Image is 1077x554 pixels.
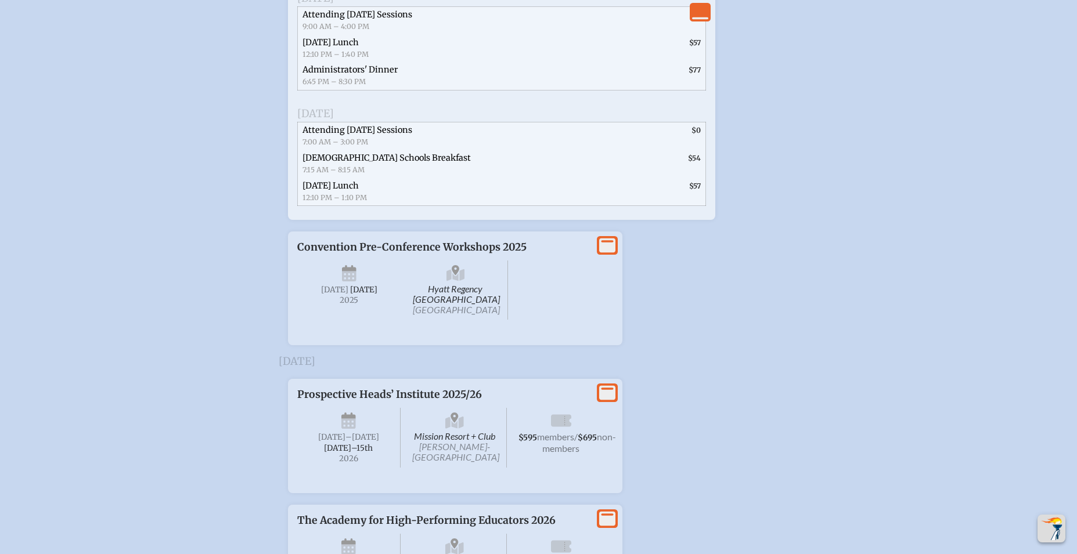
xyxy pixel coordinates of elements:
span: $695 [578,433,597,443]
span: 6:45 PM – 8:30 PM [302,77,366,86]
span: Hyatt Regency [GEOGRAPHIC_DATA] [404,260,508,320]
span: [DATE] Lunch [302,180,359,191]
span: [GEOGRAPHIC_DATA] [413,304,500,315]
span: / [574,431,578,442]
span: –[DATE] [345,432,379,442]
span: $57 [689,38,701,47]
span: Mission Resort + Club [403,408,507,468]
img: To the top [1040,517,1063,540]
span: Prospective Heads’ Institute 2025/26 [297,388,482,401]
span: [DATE] [297,107,334,120]
button: Scroll Top [1038,515,1065,542]
span: $0 [691,126,701,135]
span: non-members [542,431,616,454]
span: The Academy for High-Performing Educators 2026 [297,514,556,527]
span: $77 [689,66,701,74]
span: [DEMOGRAPHIC_DATA] Schools Breakfast [302,153,471,163]
span: [PERSON_NAME]-[GEOGRAPHIC_DATA] [412,441,499,462]
span: Attending [DATE] Sessions [302,9,412,20]
span: 12:10 PM – 1:10 PM [302,193,367,202]
span: 2025 [307,296,392,305]
span: 7:15 AM – 8:15 AM [302,165,365,174]
span: Administrators' Dinner [302,64,398,75]
span: 9:00 AM – 4:00 PM [302,22,369,31]
span: Convention Pre-Conference Workshops 2025 [297,241,527,254]
span: $595 [518,433,537,443]
span: [DATE] [350,285,377,295]
h3: [DATE] [279,356,799,367]
span: [DATE] [318,432,345,442]
span: members [537,431,574,442]
span: [DATE] [321,285,348,295]
span: $57 [689,182,701,190]
span: 7:00 AM – 3:00 PM [302,137,368,146]
span: $54 [688,154,701,162]
span: [DATE]–⁠15th [324,443,373,453]
span: Attending [DATE] Sessions [302,125,412,135]
span: 12:10 PM – 1:40 PM [302,50,369,59]
span: 2026 [307,454,391,463]
span: [DATE] Lunch [302,37,359,48]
